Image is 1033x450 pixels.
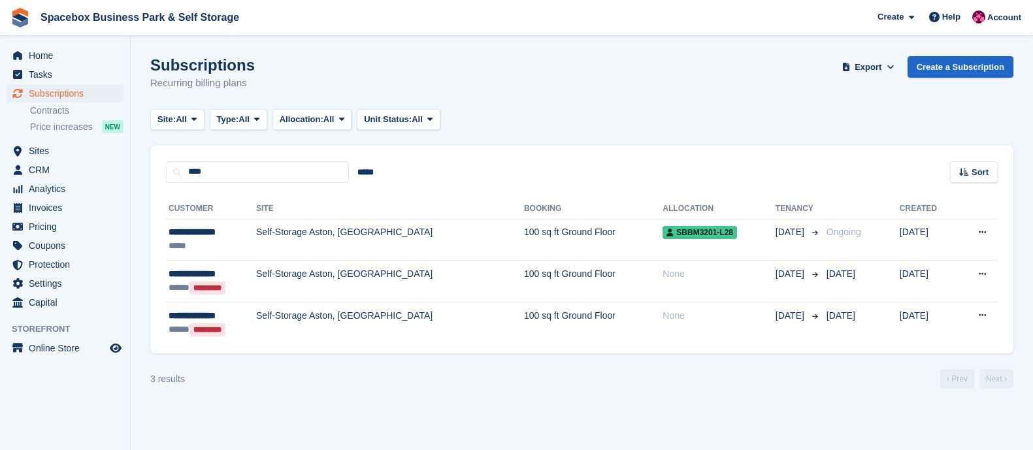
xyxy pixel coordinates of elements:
[364,113,412,126] span: Unit Status:
[7,65,123,84] a: menu
[524,302,663,343] td: 100 sq ft Ground Floor
[217,113,239,126] span: Type:
[150,372,185,386] div: 3 results
[972,10,985,24] img: Avishka Chauhan
[7,293,123,312] a: menu
[280,113,323,126] span: Allocation:
[663,226,737,239] span: SBBM3201-L28
[30,121,93,133] span: Price increases
[840,56,897,78] button: Export
[877,10,904,24] span: Create
[7,46,123,65] a: menu
[942,10,960,24] span: Help
[323,113,335,126] span: All
[663,199,775,219] th: Allocation
[357,109,440,131] button: Unit Status: All
[238,113,250,126] span: All
[7,180,123,198] a: menu
[7,199,123,217] a: menu
[979,369,1013,389] a: Next
[7,84,123,103] a: menu
[29,293,107,312] span: Capital
[412,113,423,126] span: All
[210,109,267,131] button: Type: All
[776,199,821,219] th: Tenancy
[972,166,989,179] span: Sort
[827,268,855,279] span: [DATE]
[30,120,123,134] a: Price increases NEW
[663,309,775,323] div: None
[176,113,187,126] span: All
[256,219,524,261] td: Self-Storage Aston, [GEOGRAPHIC_DATA]
[938,369,1016,389] nav: Page
[157,113,176,126] span: Site:
[29,46,107,65] span: Home
[524,219,663,261] td: 100 sq ft Ground Floor
[150,109,205,131] button: Site: All
[35,7,244,28] a: Spacebox Business Park & Self Storage
[29,274,107,293] span: Settings
[256,302,524,343] td: Self-Storage Aston, [GEOGRAPHIC_DATA]
[776,309,807,323] span: [DATE]
[29,65,107,84] span: Tasks
[29,84,107,103] span: Subscriptions
[855,61,881,74] span: Export
[29,142,107,160] span: Sites
[7,161,123,179] a: menu
[663,267,775,281] div: None
[150,76,255,91] p: Recurring billing plans
[102,120,123,133] div: NEW
[524,199,663,219] th: Booking
[900,199,957,219] th: Created
[150,56,255,74] h1: Subscriptions
[256,199,524,219] th: Site
[7,142,123,160] a: menu
[776,225,807,239] span: [DATE]
[256,261,524,302] td: Self-Storage Aston, [GEOGRAPHIC_DATA]
[29,217,107,236] span: Pricing
[987,11,1021,24] span: Account
[29,236,107,255] span: Coupons
[827,310,855,321] span: [DATE]
[10,8,30,27] img: stora-icon-8386f47178a22dfd0bd8f6a31ec36ba5ce8667c1dd55bd0f319d3a0aa187defe.svg
[900,261,957,302] td: [DATE]
[900,302,957,343] td: [DATE]
[7,236,123,255] a: menu
[908,56,1013,78] a: Create a Subscription
[900,219,957,261] td: [DATE]
[827,227,861,237] span: Ongoing
[29,255,107,274] span: Protection
[108,340,123,356] a: Preview store
[166,199,256,219] th: Customer
[30,104,123,117] a: Contracts
[7,255,123,274] a: menu
[29,199,107,217] span: Invoices
[12,323,130,336] span: Storefront
[29,161,107,179] span: CRM
[29,339,107,357] span: Online Store
[272,109,352,131] button: Allocation: All
[7,274,123,293] a: menu
[7,217,123,236] a: menu
[524,261,663,302] td: 100 sq ft Ground Floor
[776,267,807,281] span: [DATE]
[7,339,123,357] a: menu
[940,369,974,389] a: Previous
[29,180,107,198] span: Analytics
